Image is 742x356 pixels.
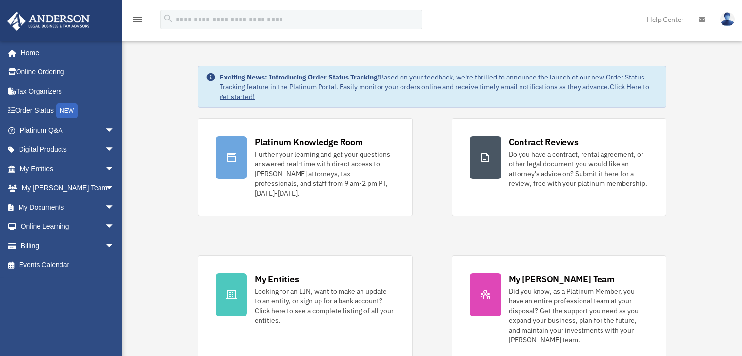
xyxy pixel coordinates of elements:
a: My Documentsarrow_drop_down [7,198,129,217]
img: User Pic [720,12,735,26]
div: Do you have a contract, rental agreement, or other legal document you would like an attorney's ad... [509,149,648,188]
div: Looking for an EIN, want to make an update to an entity, or sign up for a bank account? Click her... [255,286,394,325]
strong: Exciting News: Introducing Order Status Tracking! [220,73,380,81]
a: Order StatusNEW [7,101,129,121]
a: Click Here to get started! [220,82,649,101]
div: Further your learning and get your questions answered real-time with direct access to [PERSON_NAM... [255,149,394,198]
i: search [163,13,174,24]
div: Did you know, as a Platinum Member, you have an entire professional team at your disposal? Get th... [509,286,648,345]
a: Online Ordering [7,62,129,82]
a: Platinum Knowledge Room Further your learning and get your questions answered real-time with dire... [198,118,412,216]
a: Tax Organizers [7,81,129,101]
span: arrow_drop_down [105,198,124,218]
a: Billingarrow_drop_down [7,236,129,256]
span: arrow_drop_down [105,140,124,160]
div: Platinum Knowledge Room [255,136,363,148]
span: arrow_drop_down [105,178,124,198]
div: Contract Reviews [509,136,579,148]
i: menu [132,14,143,25]
a: Online Learningarrow_drop_down [7,217,129,237]
div: My [PERSON_NAME] Team [509,273,615,285]
a: Platinum Q&Aarrow_drop_down [7,120,129,140]
span: arrow_drop_down [105,159,124,179]
div: NEW [56,103,78,118]
a: My Entitiesarrow_drop_down [7,159,129,178]
a: My [PERSON_NAME] Teamarrow_drop_down [7,178,129,198]
a: Contract Reviews Do you have a contract, rental agreement, or other legal document you would like... [452,118,666,216]
span: arrow_drop_down [105,120,124,140]
span: arrow_drop_down [105,217,124,237]
div: Based on your feedback, we're thrilled to announce the launch of our new Order Status Tracking fe... [220,72,658,101]
img: Anderson Advisors Platinum Portal [4,12,93,31]
span: arrow_drop_down [105,236,124,256]
a: menu [132,17,143,25]
div: My Entities [255,273,299,285]
a: Digital Productsarrow_drop_down [7,140,129,159]
a: Home [7,43,124,62]
a: Events Calendar [7,256,129,275]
